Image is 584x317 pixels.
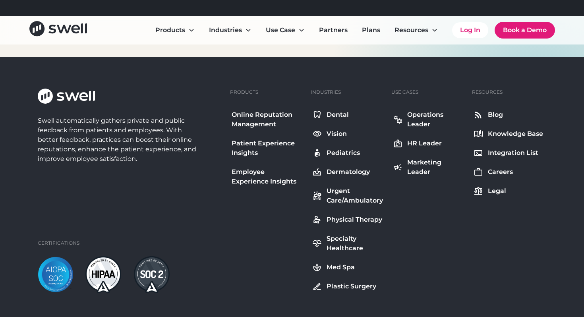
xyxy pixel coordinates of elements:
[327,148,360,158] div: Pediatrics
[311,213,385,226] a: Physical Therapy
[259,22,311,38] div: Use Case
[134,256,170,293] img: soc2-dark.png
[232,167,303,186] div: Employee Experience Insights
[488,129,543,139] div: Knowledge Base
[394,25,428,35] div: Resources
[327,186,383,205] div: Urgent Care/Ambulatory
[488,148,538,158] div: Integration List
[327,167,370,177] div: Dermatology
[327,263,355,272] div: Med Spa
[407,139,442,148] div: HR Leader
[311,261,385,274] a: Med Spa
[444,231,584,317] iframe: Chat Widget
[209,25,242,35] div: Industries
[230,108,304,131] a: Online Reputation Management
[203,22,258,38] div: Industries
[311,108,385,121] a: Dental
[472,166,545,178] a: Careers
[407,158,464,177] div: Marketing Leader
[232,110,303,129] div: Online Reputation Management
[495,22,555,39] a: Book a Demo
[327,282,376,291] div: Plastic Surgery
[311,89,341,96] div: Industries
[391,89,418,96] div: Use Cases
[488,167,513,177] div: Careers
[311,232,385,255] a: Specialty Healthcare
[391,156,466,178] a: Marketing Leader
[230,89,258,96] div: Products
[388,22,444,38] div: Resources
[230,137,304,159] a: Patient Experience Insights
[472,147,545,159] a: Integration List
[149,22,201,38] div: Products
[311,147,385,159] a: Pediatrics
[472,128,545,140] a: Knowledge Base
[38,116,200,164] div: Swell automatically gathers private and public feedback from patients and employees. With better ...
[407,110,464,129] div: Operations Leader
[232,139,303,158] div: Patient Experience Insights
[311,128,385,140] a: Vision
[266,25,295,35] div: Use Case
[472,185,545,197] a: Legal
[488,186,506,196] div: Legal
[327,215,382,224] div: Physical Therapy
[327,234,383,253] div: Specialty Healthcare
[311,185,385,207] a: Urgent Care/Ambulatory
[391,108,466,131] a: Operations Leader
[85,256,121,293] img: hipaa-light.png
[327,129,347,139] div: Vision
[155,25,185,35] div: Products
[29,21,87,39] a: home
[311,280,385,293] a: Plastic Surgery
[311,166,385,178] a: Dermatology
[472,108,545,121] a: Blog
[313,22,354,38] a: Partners
[452,22,488,38] a: Log In
[356,22,387,38] a: Plans
[391,137,466,150] a: HR Leader
[327,110,349,120] div: Dental
[230,166,304,188] a: Employee Experience Insights
[472,89,503,96] div: Resources
[488,110,503,120] div: Blog
[38,240,79,247] div: Certifications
